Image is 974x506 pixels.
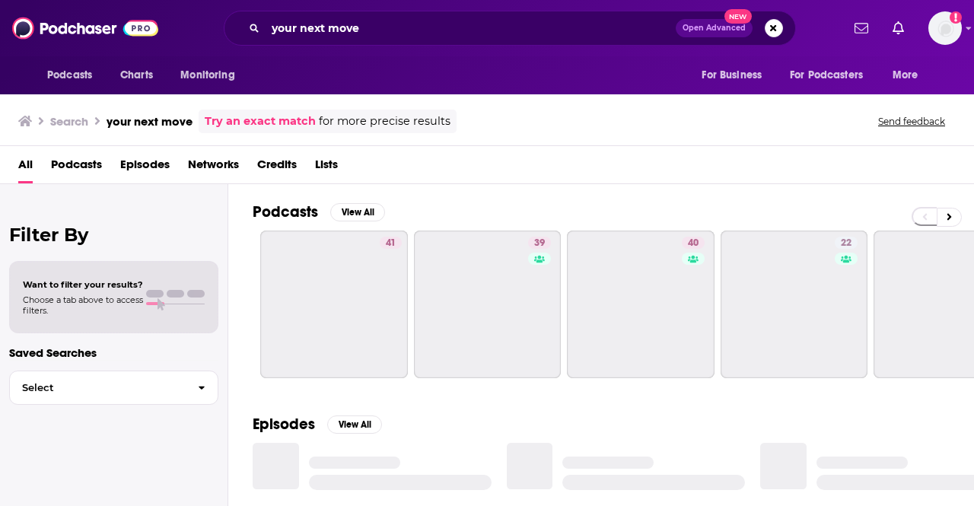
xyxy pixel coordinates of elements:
button: Select [9,371,218,405]
button: Show profile menu [928,11,962,45]
span: For Podcasters [790,65,863,86]
span: 40 [688,236,699,251]
span: Open Advanced [683,24,746,32]
div: Search podcasts, credits, & more... [224,11,796,46]
span: Choose a tab above to access filters. [23,294,143,316]
span: 39 [534,236,545,251]
h3: your next move [107,114,193,129]
span: Charts [120,65,153,86]
a: Try an exact match [205,113,316,130]
input: Search podcasts, credits, & more... [266,16,676,40]
button: open menu [691,61,781,90]
a: EpisodesView All [253,415,382,434]
a: Charts [110,61,162,90]
h2: Podcasts [253,202,318,221]
span: New [724,9,752,24]
a: 40 [567,231,715,378]
a: PodcastsView All [253,202,385,221]
img: Podchaser - Follow, Share and Rate Podcasts [12,14,158,43]
span: Podcasts [47,65,92,86]
button: open menu [780,61,885,90]
a: 22 [835,237,858,249]
span: 41 [386,236,396,251]
span: Logged in as esmith_bg [928,11,962,45]
button: open menu [882,61,937,90]
a: 39 [414,231,562,378]
button: open menu [37,61,112,90]
a: 39 [528,237,551,249]
h2: Filter By [9,224,218,246]
a: All [18,152,33,183]
span: for more precise results [319,113,450,130]
a: 40 [682,237,705,249]
span: Select [10,383,186,393]
span: For Business [702,65,762,86]
span: More [893,65,918,86]
p: Saved Searches [9,345,218,360]
svg: Add a profile image [950,11,962,24]
button: View All [327,415,382,434]
button: Open AdvancedNew [676,19,753,37]
span: Want to filter your results? [23,279,143,290]
button: Send feedback [874,115,950,128]
a: Networks [188,152,239,183]
span: Monitoring [180,65,234,86]
a: Show notifications dropdown [848,15,874,41]
a: Episodes [120,152,170,183]
a: Credits [257,152,297,183]
a: Lists [315,152,338,183]
button: open menu [170,61,254,90]
h2: Episodes [253,415,315,434]
a: 41 [260,231,408,378]
button: View All [330,203,385,221]
a: Show notifications dropdown [886,15,910,41]
a: Podcasts [51,152,102,183]
span: 22 [841,236,851,251]
a: 22 [721,231,868,378]
h3: Search [50,114,88,129]
img: User Profile [928,11,962,45]
a: 41 [380,237,402,249]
